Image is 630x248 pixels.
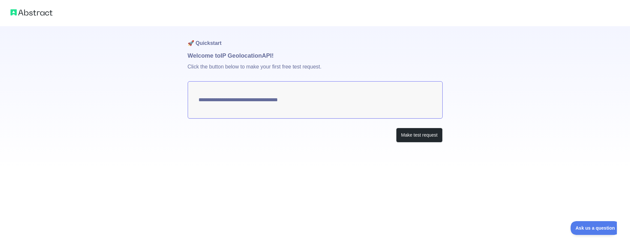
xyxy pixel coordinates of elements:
h1: 🚀 Quickstart [188,26,443,51]
p: Click the button below to make your first free test request. [188,60,443,81]
img: Abstract logo [10,8,52,17]
button: Make test request [396,128,442,143]
h1: Welcome to IP Geolocation API! [188,51,443,60]
iframe: Toggle Customer Support [571,221,617,235]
